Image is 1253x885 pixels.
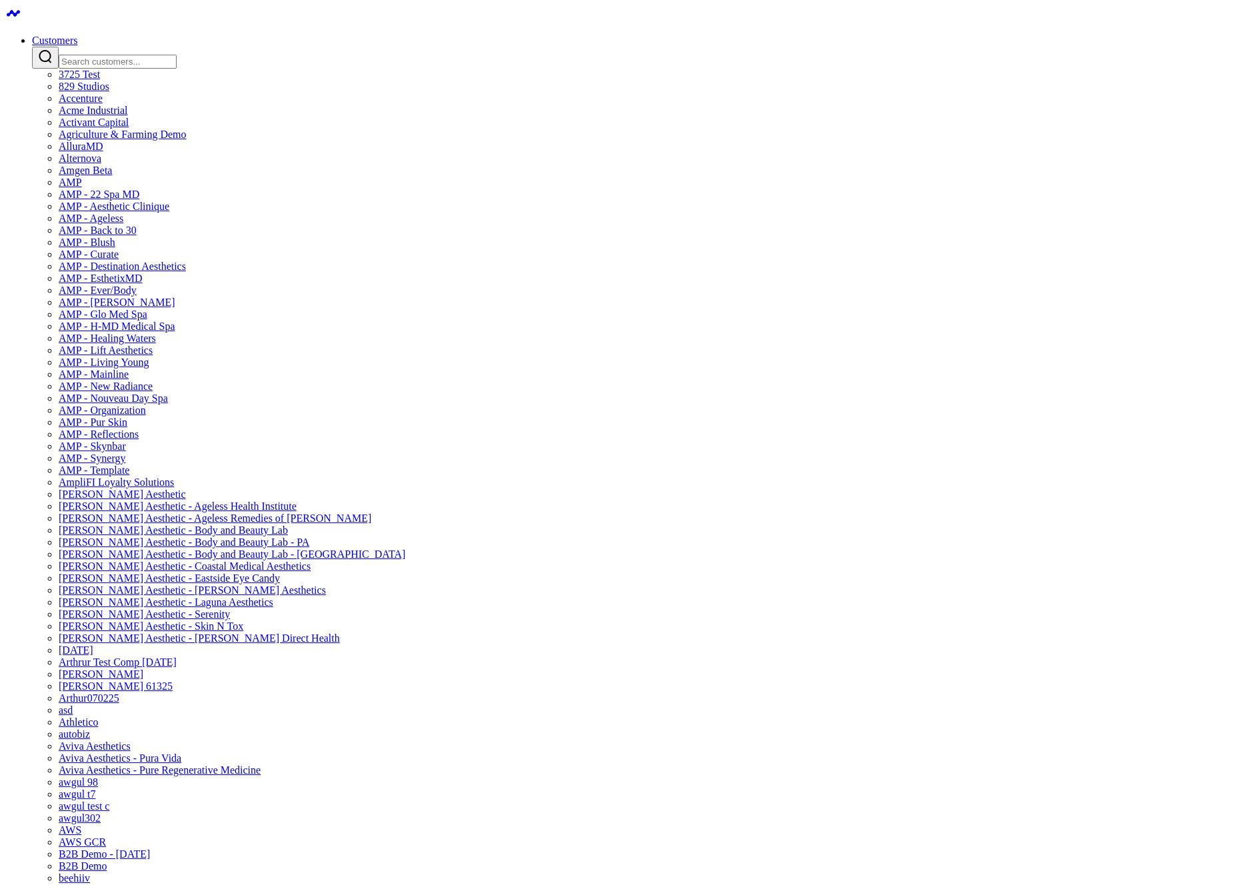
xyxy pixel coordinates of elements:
[59,452,125,464] a: AMP - Synergy
[59,117,129,128] a: Activant Capital
[59,728,90,740] a: autobiz
[59,800,109,812] a: awgul test c
[59,405,146,416] a: AMP - Organization
[59,560,311,572] a: [PERSON_NAME] Aesthetic - Coastal Medical Aesthetics
[59,189,139,200] a: AMP - 22 Spa MD
[59,488,186,500] a: [PERSON_NAME] Aesthetic
[59,596,273,608] a: [PERSON_NAME] Aesthetic - Laguna Aesthetics
[59,860,107,872] a: B2B Demo
[59,357,149,368] a: AMP - Living Young
[59,141,103,152] a: AlluraMD
[59,177,82,188] a: AMP
[59,680,173,692] a: [PERSON_NAME] 61325
[59,417,127,428] a: AMP - Pur Skin
[59,153,101,164] a: Alternova
[59,321,175,332] a: AMP - H-MD Medical Spa
[59,752,181,764] a: Aviva Aesthetics - Pura Vida
[59,333,156,344] a: AMP - Healing Waters
[59,548,405,560] a: [PERSON_NAME] Aesthetic - Body and Beauty Lab - [GEOGRAPHIC_DATA]
[59,273,143,284] a: AMP - EsthetixMD
[59,69,100,80] a: 3725 Test
[59,213,123,224] a: AMP - Ageless
[59,812,101,824] a: awgul302
[59,81,109,92] a: 829 Studios
[59,249,119,260] a: AMP - Curate
[59,764,261,776] a: Aviva Aesthetics - Pure Regenerative Medicine
[59,656,177,668] a: Arthrur Test Comp [DATE]
[59,824,81,836] a: AWS
[59,429,139,440] a: AMP - Reflections
[59,261,186,272] a: AMP - Destination Aesthetics
[59,536,309,548] a: [PERSON_NAME] Aesthetic - Body and Beauty Lab - PA
[59,381,153,392] a: AMP - New Radiance
[59,345,153,356] a: AMP - Lift Aesthetics
[59,201,169,212] a: AMP - Aesthetic Clinique
[59,297,175,308] a: AMP - [PERSON_NAME]
[59,632,340,644] a: [PERSON_NAME] Aesthetic - [PERSON_NAME] Direct Health
[59,608,230,620] a: [PERSON_NAME] Aesthetic - Serenity
[59,225,137,236] a: AMP - Back to 30
[59,524,288,536] a: [PERSON_NAME] Aesthetic - Body and Beauty Lab
[59,129,187,140] a: Agriculture & Farming Demo
[59,464,129,476] a: AMP - Template
[59,237,115,248] a: AMP - Blush
[59,393,168,404] a: AMP - Nouveau Day Spa
[59,704,73,716] a: asd
[59,285,137,296] a: AMP - Ever/Body
[59,105,128,116] a: Acme Industrial
[59,572,280,584] a: [PERSON_NAME] Aesthetic - Eastside Eye Candy
[59,165,112,176] a: Amgen Beta
[59,788,96,800] a: awgul t7
[59,55,177,69] input: Search customers input
[59,848,150,860] a: B2B Demo - [DATE]
[59,716,99,728] a: Athletico
[59,500,297,512] a: [PERSON_NAME] Aesthetic - Ageless Health Institute
[59,476,174,488] a: AmpliFI Loyalty Solutions
[59,668,143,680] a: [PERSON_NAME]
[59,776,98,788] a: awgul 98
[59,584,326,596] a: [PERSON_NAME] Aesthetic - [PERSON_NAME] Aesthetics
[59,692,119,704] a: Arthur070225
[32,47,59,69] button: Search customers button
[59,369,129,380] a: AMP - Mainline
[59,872,90,884] a: beehiiv
[59,93,103,104] a: Accenture
[59,836,106,848] a: AWS GCR
[59,309,147,320] a: AMP - Glo Med Spa
[59,512,371,524] a: [PERSON_NAME] Aesthetic - Ageless Remedies of [PERSON_NAME]
[59,441,126,452] a: AMP - Skynbar
[59,740,131,752] a: Aviva Aesthetics
[59,644,93,656] a: [DATE]
[32,35,77,46] a: Customers
[59,620,243,632] a: [PERSON_NAME] Aesthetic - Skin N Tox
